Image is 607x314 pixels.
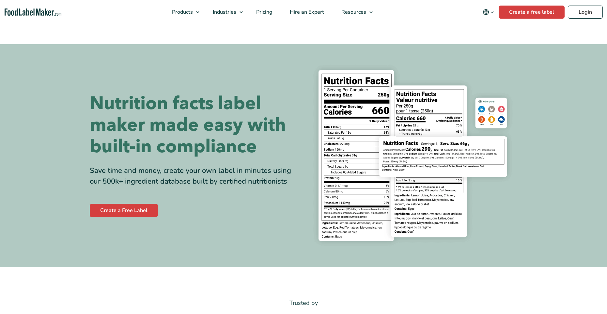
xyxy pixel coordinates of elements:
[90,93,299,157] h1: Nutrition facts label maker made easy with built-in compliance
[90,165,299,187] div: Save time and money, create your own label in minutes using our 500k+ ingredient database built b...
[90,298,517,308] p: Trusted by
[211,8,237,16] span: Industries
[5,8,62,16] a: Food Label Maker homepage
[339,8,367,16] span: Resources
[90,204,158,217] a: Create a Free Label
[170,8,194,16] span: Products
[568,6,603,19] a: Login
[499,6,565,19] a: Create a free label
[478,6,499,19] button: Change language
[288,8,325,16] span: Hire an Expert
[254,8,273,16] span: Pricing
